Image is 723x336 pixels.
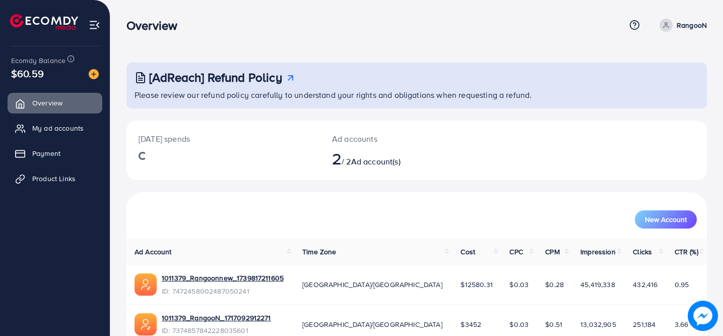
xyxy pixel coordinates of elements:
[10,14,78,30] img: logo
[633,319,655,329] span: 251,184
[126,18,185,33] h3: Overview
[675,319,689,329] span: 3.66
[645,216,687,223] span: New Account
[302,247,336,257] span: Time Zone
[509,319,529,329] span: $0.03
[162,273,284,283] a: 1011379_Rangoonnew_1739817211605
[89,19,100,31] img: menu
[545,247,559,257] span: CPM
[461,279,492,290] span: $12580.31
[351,156,401,167] span: Ad account(s)
[580,247,616,257] span: Impression
[580,319,616,329] span: 13,032,905
[162,325,271,335] span: ID: 7374857842228035601
[509,279,529,290] span: $0.03
[32,98,62,108] span: Overview
[302,319,442,329] span: [GEOGRAPHIC_DATA]/[GEOGRAPHIC_DATA]
[139,133,308,145] p: [DATE] spends
[677,19,707,31] p: RangooN
[135,273,157,296] img: ic-ads-acc.e4c84228.svg
[32,148,60,158] span: Payment
[162,286,284,296] span: ID: 7472458002487050241
[135,89,701,101] p: Please review our refund policy carefully to understand your rights and obligations when requesti...
[633,279,658,290] span: 432,416
[461,247,475,257] span: Cost
[8,169,102,189] a: Product Links
[32,174,76,184] span: Product Links
[545,279,564,290] span: $0.28
[32,123,84,133] span: My ad accounts
[332,149,453,168] h2: / 2
[135,313,157,335] img: ic-ads-acc.e4c84228.svg
[688,301,718,331] img: image
[332,147,342,170] span: 2
[675,247,698,257] span: CTR (%)
[11,66,44,81] span: $60.59
[8,93,102,113] a: Overview
[332,133,453,145] p: Ad accounts
[162,313,271,323] a: 1011379_RangooN_1717092912271
[11,55,65,66] span: Ecomdy Balance
[509,247,522,257] span: CPC
[149,70,282,85] h3: [AdReach] Refund Policy
[633,247,652,257] span: Clicks
[675,279,689,290] span: 0.95
[461,319,481,329] span: $3452
[135,247,172,257] span: Ad Account
[89,69,99,79] img: image
[302,279,442,290] span: [GEOGRAPHIC_DATA]/[GEOGRAPHIC_DATA]
[545,319,562,329] span: $0.51
[655,19,707,32] a: RangooN
[8,143,102,163] a: Payment
[8,118,102,138] a: My ad accounts
[635,210,697,229] button: New Account
[580,279,615,290] span: 45,419,338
